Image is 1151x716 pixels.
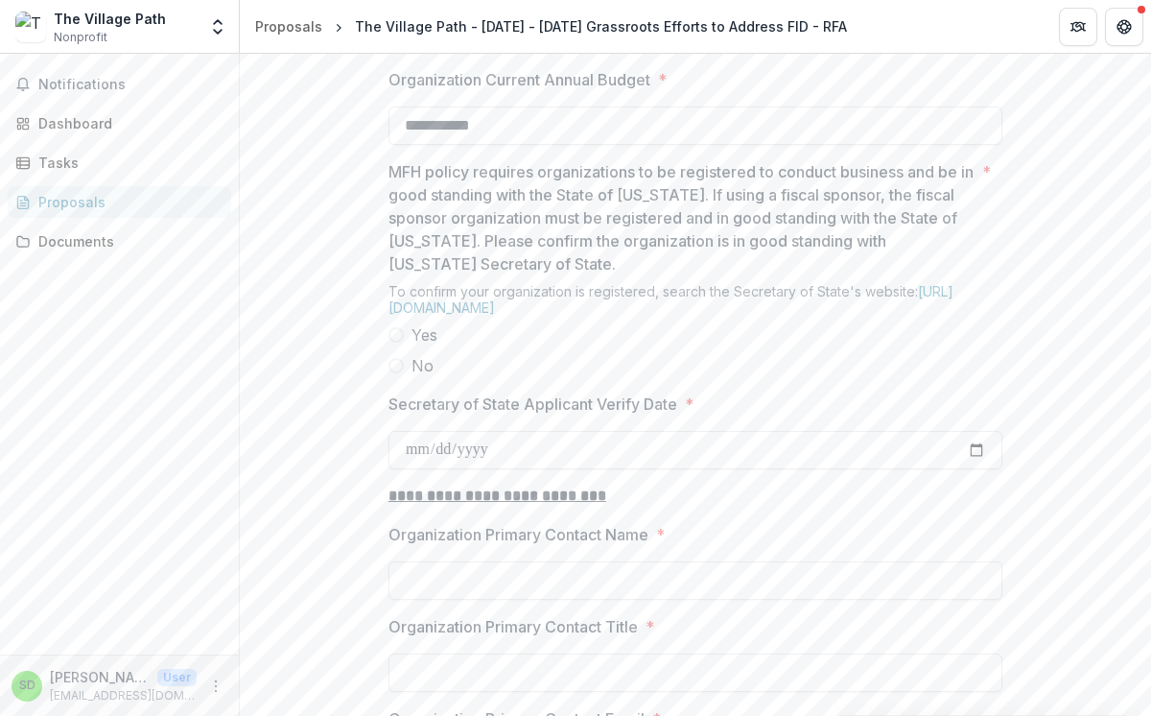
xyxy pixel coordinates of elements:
[38,192,216,212] div: Proposals
[255,16,322,36] div: Proposals
[388,393,677,416] p: Secretary of State Applicant Verify Date
[38,153,216,173] div: Tasks
[8,107,231,139] a: Dashboard
[38,113,216,133] div: Dashboard
[38,231,216,251] div: Documents
[50,687,197,704] p: [EMAIL_ADDRESS][DOMAIN_NAME]
[1059,8,1097,46] button: Partners
[388,283,953,316] a: [URL][DOMAIN_NAME]
[15,12,46,42] img: The Village Path
[54,29,107,46] span: Nonprofit
[204,675,227,698] button: More
[8,147,231,179] a: Tasks
[50,667,150,687] p: [PERSON_NAME]
[247,12,330,40] a: Proposals
[8,226,231,257] a: Documents
[38,77,223,93] span: Notifications
[355,16,847,36] div: The Village Path - [DATE] - [DATE] Grassroots Efforts to Address FID - RFA
[54,9,166,29] div: The Village Path
[388,283,1002,323] div: To confirm your organization is registered, search the Secretary of State's website:
[411,323,437,346] span: Yes
[8,186,231,218] a: Proposals
[19,680,35,692] div: Shante Duncan
[388,68,650,91] p: Organization Current Annual Budget
[8,69,231,100] button: Notifications
[1105,8,1143,46] button: Get Help
[247,12,855,40] nav: breadcrumb
[388,615,638,638] p: Organization Primary Contact Title
[204,8,231,46] button: Open entity switcher
[157,669,197,686] p: User
[411,354,434,377] span: No
[388,160,975,275] p: MFH policy requires organizations to be registered to conduct business and be in good standing wi...
[388,523,648,546] p: Organization Primary Contact Name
